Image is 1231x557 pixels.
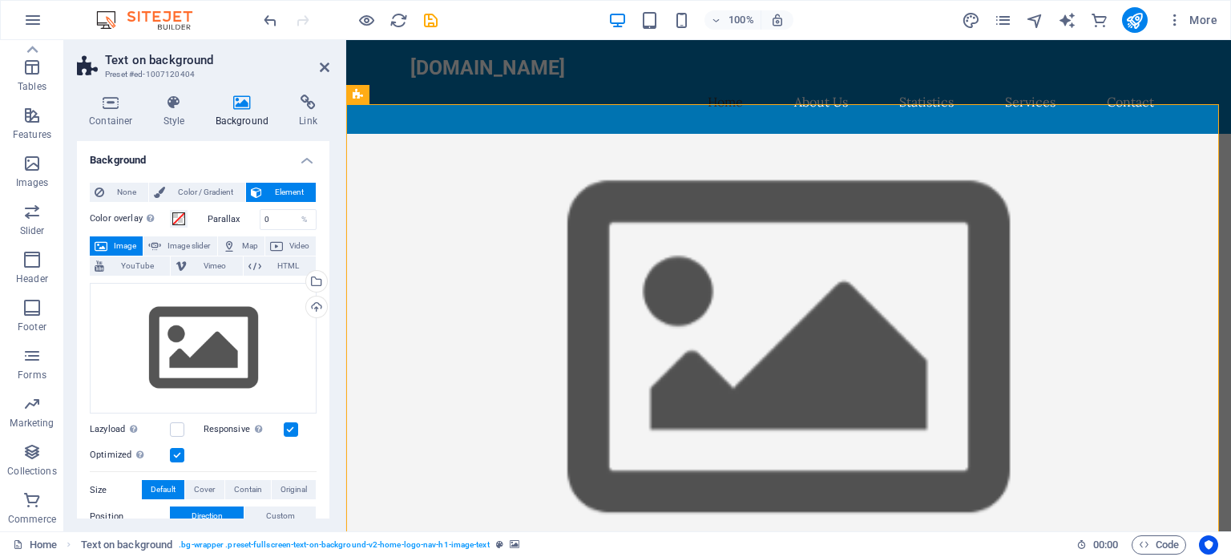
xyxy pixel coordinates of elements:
[192,256,237,276] span: Vimeo
[496,540,503,549] i: This element is a customizable preset
[1139,535,1179,555] span: Code
[260,10,280,30] button: undo
[170,183,240,202] span: Color / Gradient
[1160,7,1224,33] button: More
[422,11,440,30] i: Save (Ctrl+S)
[92,10,212,30] img: Editor Logo
[421,10,440,30] button: save
[13,535,57,555] a: Click to cancel selection. Double-click to open Pages
[185,480,224,499] button: Cover
[1132,535,1186,555] button: Code
[204,420,284,439] label: Responsive
[1026,10,1045,30] button: navigator
[994,10,1013,30] button: pages
[18,321,46,333] p: Footer
[18,80,46,93] p: Tables
[16,176,49,189] p: Images
[142,480,184,499] button: Default
[151,480,176,499] span: Default
[265,236,316,256] button: Video
[1090,10,1109,30] button: commerce
[77,95,151,128] h4: Container
[90,481,142,500] label: Size
[261,11,280,30] i: Undo: change_data (Ctrl+Z)
[962,10,981,30] button: design
[204,95,288,128] h4: Background
[357,10,376,30] button: Click here to leave preview mode and continue editing
[510,540,519,549] i: This element contains a background
[266,256,311,276] span: HTML
[240,236,260,256] span: Map
[143,236,216,256] button: Image slider
[192,507,223,526] span: Direction
[109,256,165,276] span: YouTube
[112,236,138,256] span: Image
[166,236,212,256] span: Image slider
[171,256,242,276] button: Vimeo
[704,10,761,30] button: 100%
[90,420,170,439] label: Lazyload
[1199,535,1218,555] button: Usercentrics
[90,183,148,202] button: None
[81,535,519,555] nav: breadcrumb
[8,513,56,526] p: Commerce
[246,183,316,202] button: Element
[109,183,143,202] span: None
[267,183,311,202] span: Element
[244,256,316,276] button: HTML
[272,480,316,499] button: Original
[77,141,329,170] h4: Background
[281,480,307,499] span: Original
[208,215,260,224] label: Parallax
[287,95,329,128] h4: Link
[194,480,215,499] span: Cover
[90,446,170,465] label: Optimized
[1058,10,1077,30] button: text_generator
[7,465,56,478] p: Collections
[266,507,295,526] span: Custom
[90,209,170,228] label: Color overlay
[1093,535,1118,555] span: 00 00
[1104,539,1107,551] span: :
[81,535,173,555] span: Click to select. Double-click to edit
[13,128,51,141] p: Features
[105,67,297,82] h3: Preset #ed-1007120404
[729,10,754,30] h6: 100%
[1122,7,1148,33] button: publish
[90,256,170,276] button: YouTube
[90,283,317,414] div: Select files from the file manager, stock photos, or upload file(s)
[151,95,204,128] h4: Style
[293,210,316,229] div: %
[105,53,329,67] h2: Text on background
[389,10,408,30] button: reload
[90,507,170,527] label: Position
[170,507,244,526] button: Direction
[218,236,264,256] button: Map
[90,236,143,256] button: Image
[288,236,311,256] span: Video
[1167,12,1217,28] span: More
[389,11,408,30] i: Reload page
[179,535,489,555] span: . bg-wrapper .preset-fullscreen-text-on-background-v2-home-logo-nav-h1-image-text
[244,507,316,526] button: Custom
[225,480,271,499] button: Contain
[149,183,245,202] button: Color / Gradient
[18,369,46,381] p: Forms
[10,417,54,430] p: Marketing
[16,272,48,285] p: Header
[20,224,45,237] p: Slider
[234,480,262,499] span: Contain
